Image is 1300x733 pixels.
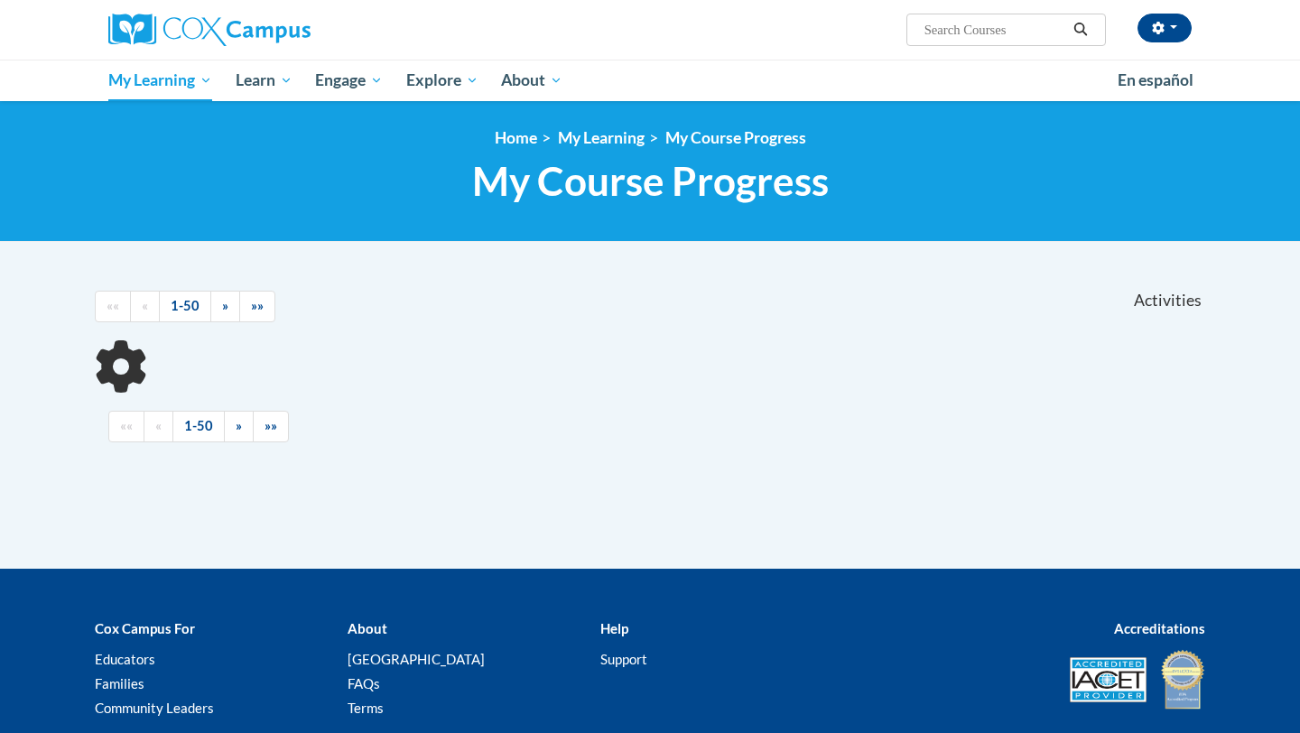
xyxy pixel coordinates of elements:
span: « [142,298,148,313]
b: Cox Campus For [95,620,195,636]
a: 1-50 [159,291,211,322]
a: Previous [144,411,173,442]
span: «« [120,418,133,433]
span: »» [251,298,264,313]
button: Account Settings [1137,14,1192,42]
a: Explore [395,60,490,101]
a: [GEOGRAPHIC_DATA] [348,651,485,667]
a: Home [495,128,537,147]
img: Accredited IACET® Provider [1070,657,1147,702]
a: My Learning [97,60,224,101]
b: About [348,620,387,636]
span: » [236,418,242,433]
span: My Learning [108,70,212,91]
a: Begining [95,291,131,322]
a: About [490,60,575,101]
a: FAQs [348,675,380,691]
a: Previous [130,291,160,322]
img: IDA® Accredited [1160,648,1205,711]
span: Activities [1134,291,1202,311]
a: En español [1106,61,1205,99]
span: Learn [236,70,292,91]
span: About [501,70,562,91]
a: My Learning [558,128,645,147]
span: En español [1118,70,1193,89]
a: Educators [95,651,155,667]
a: Next [224,411,254,442]
a: Support [600,651,647,667]
a: My Course Progress [665,128,806,147]
a: Learn [224,60,304,101]
a: Begining [108,411,144,442]
a: Engage [303,60,395,101]
span: « [155,418,162,433]
a: Community Leaders [95,700,214,716]
img: Cox Campus [108,14,311,46]
a: 1-50 [172,411,225,442]
a: Terms [348,700,384,716]
span: »» [265,418,277,433]
a: Cox Campus [108,14,451,46]
span: » [222,298,228,313]
span: My Course Progress [472,157,829,205]
a: Families [95,675,144,691]
span: Engage [315,70,383,91]
a: End [239,291,275,322]
div: Main menu [81,60,1219,101]
span: «« [107,298,119,313]
b: Help [600,620,628,636]
span: Explore [406,70,478,91]
input: Search Courses [923,19,1067,41]
button: Search [1067,19,1094,41]
a: End [253,411,289,442]
a: Next [210,291,240,322]
b: Accreditations [1114,620,1205,636]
